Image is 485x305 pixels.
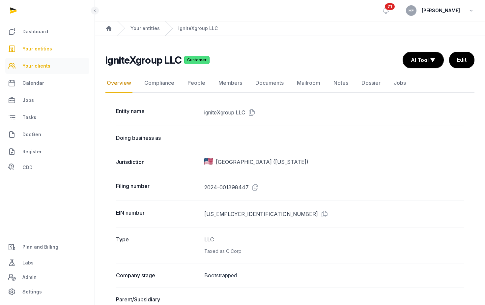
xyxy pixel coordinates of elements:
span: HF [409,9,414,13]
a: Your entities [130,25,160,32]
dt: Doing business as [116,134,199,142]
a: Overview [105,74,132,93]
a: Settings [5,284,89,300]
span: Calendar [22,79,44,87]
div: Taxed as C Corp [204,247,464,255]
nav: Breadcrumb [95,21,485,36]
dt: Type [116,235,199,255]
a: Mailroom [296,74,322,93]
dt: EIN number [116,209,199,219]
span: Jobs [22,96,34,104]
a: igniteXgroup LLC [178,25,218,32]
dt: Filing number [116,182,199,193]
a: Compliance [143,74,176,93]
a: Tasks [5,109,89,125]
button: HF [406,5,416,16]
dd: LLC [204,235,464,255]
span: [GEOGRAPHIC_DATA] ([US_STATE]) [216,158,308,166]
span: CDD [22,164,33,171]
span: Dashboard [22,28,48,36]
nav: Tabs [105,74,474,93]
dt: Entity name [116,107,199,118]
span: Labs [22,259,34,267]
a: Edit [449,52,474,68]
h2: igniteXgroup LLC [105,54,182,66]
dt: Jurisdiction [116,158,199,166]
a: Dashboard [5,24,89,40]
dd: [US_EMPLOYER_IDENTIFICATION_NUMBER] [204,209,464,219]
a: DocGen [5,127,89,142]
dt: Company stage [116,271,199,279]
span: Plan and Billing [22,243,58,251]
a: Labs [5,255,89,271]
dd: Bootstrapped [204,271,464,279]
a: People [186,74,207,93]
span: Your entities [22,45,52,53]
a: Your entities [5,41,89,57]
a: Members [217,74,243,93]
span: DocGen [22,131,41,138]
span: [PERSON_NAME] [422,7,460,15]
span: 71 [385,3,395,10]
span: Register [22,148,42,156]
dd: igniteXgroup LLC [204,107,464,118]
dt: Parent/Subsidiary [116,295,199,303]
span: Customer [184,56,210,64]
span: Your clients [22,62,50,70]
a: Jobs [392,74,407,93]
a: CDD [5,161,89,174]
span: Tasks [22,113,36,121]
a: Notes [332,74,350,93]
a: Register [5,144,89,160]
a: Admin [5,271,89,284]
a: Calendar [5,75,89,91]
a: Jobs [5,92,89,108]
span: Settings [22,288,42,296]
a: Plan and Billing [5,239,89,255]
button: AI Tool ▼ [403,52,443,68]
a: Your clients [5,58,89,74]
a: Documents [254,74,285,93]
a: Dossier [360,74,382,93]
span: Admin [22,273,37,281]
dd: 2024-001398447 [204,182,464,193]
